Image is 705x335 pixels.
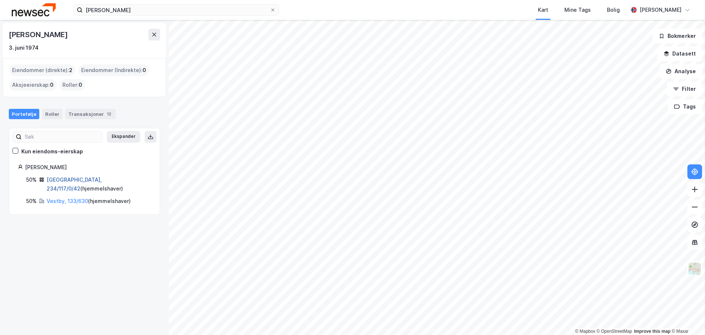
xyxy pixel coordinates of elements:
div: 12 [105,110,113,118]
button: Bokmerker [652,29,702,43]
div: [PERSON_NAME] [25,163,151,172]
button: Analyse [659,64,702,79]
div: Kun eiendoms-eierskap [21,147,83,156]
button: Filter [667,82,702,96]
div: [PERSON_NAME] [640,6,681,14]
div: ( hjemmelshaver ) [47,175,151,193]
a: [GEOGRAPHIC_DATA], 234/117/0/42 [47,177,102,192]
input: Søk på adresse, matrikkel, gårdeiere, leietakere eller personer [83,4,270,15]
img: newsec-logo.f6e21ccffca1b3a03d2d.png [12,3,56,16]
div: Aksjeeierskap : [9,79,57,91]
input: Søk [22,131,102,142]
div: 50% [26,197,37,206]
iframe: Chat Widget [668,300,705,335]
span: 0 [142,66,146,75]
div: Roller : [59,79,85,91]
img: Z [688,262,702,276]
div: Transaksjoner [65,109,116,119]
span: 0 [50,81,54,89]
div: Eiendommer (Indirekte) : [78,64,149,76]
div: Mine Tags [564,6,591,14]
button: Ekspander [107,131,140,143]
div: 50% [26,175,37,184]
div: Portefølje [9,109,39,119]
div: Kart [538,6,548,14]
a: OpenStreetMap [597,329,632,334]
div: [PERSON_NAME] [9,29,69,40]
button: Tags [668,99,702,114]
div: Eiendommer (direkte) : [9,64,75,76]
span: 2 [69,66,72,75]
a: Mapbox [575,329,595,334]
div: Bolig [607,6,620,14]
a: Improve this map [634,329,670,334]
div: ( hjemmelshaver ) [47,197,131,206]
span: 0 [79,81,82,89]
div: Roller [42,109,62,119]
div: 3. juni 1974 [9,43,39,52]
button: Datasett [657,46,702,61]
a: Vestby, 133/630 [47,198,88,204]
